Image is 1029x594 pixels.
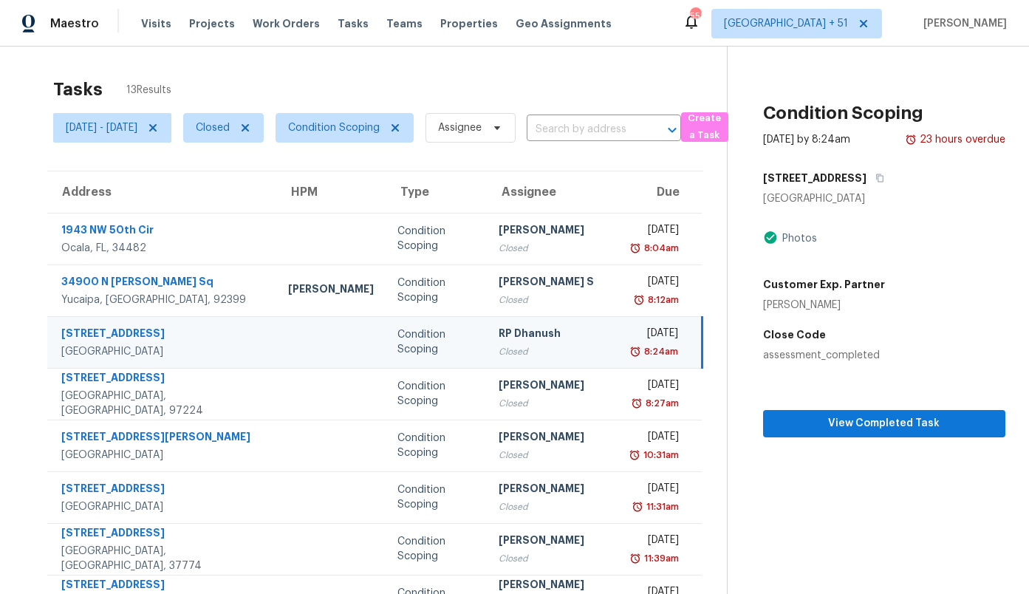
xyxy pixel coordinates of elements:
[61,429,264,448] div: [STREET_ADDRESS][PERSON_NAME]
[763,348,1005,363] div: assessment_completed
[641,241,679,256] div: 8:04am
[632,429,679,448] div: [DATE]
[632,274,679,293] div: [DATE]
[61,370,264,389] div: [STREET_ADDRESS]
[640,448,679,462] div: 10:31am
[126,83,171,98] span: 13 Results
[645,293,679,307] div: 8:12am
[499,551,609,566] div: Closed
[763,327,1005,342] h5: Close Code
[61,222,264,241] div: 1943 NW 50th Cir
[763,106,923,120] h2: Condition Scoping
[499,274,609,293] div: [PERSON_NAME] S
[866,165,886,191] button: Copy Address
[620,171,702,213] th: Due
[629,241,641,256] img: Overdue Alarm Icon
[516,16,612,31] span: Geo Assignments
[397,379,475,409] div: Condition Scoping
[499,481,609,499] div: [PERSON_NAME]
[499,429,609,448] div: [PERSON_NAME]
[499,448,609,462] div: Closed
[141,16,171,31] span: Visits
[724,16,848,31] span: [GEOGRAPHIC_DATA] + 51
[632,481,679,499] div: [DATE]
[61,544,264,573] div: [GEOGRAPHIC_DATA], [GEOGRAPHIC_DATA], 37774
[61,499,264,514] div: [GEOGRAPHIC_DATA]
[196,120,230,135] span: Closed
[61,274,264,293] div: 34900 N [PERSON_NAME] Sq
[917,132,1005,147] div: 23 hours overdue
[632,222,679,241] div: [DATE]
[47,171,276,213] th: Address
[397,431,475,460] div: Condition Scoping
[397,482,475,512] div: Condition Scoping
[499,499,609,514] div: Closed
[690,9,700,24] div: 552
[499,241,609,256] div: Closed
[778,231,817,246] div: Photos
[499,326,609,344] div: RP Dhanush
[499,293,609,307] div: Closed
[763,191,1005,206] div: [GEOGRAPHIC_DATA]
[917,16,1007,31] span: [PERSON_NAME]
[288,120,380,135] span: Condition Scoping
[632,378,679,396] div: [DATE]
[643,396,679,411] div: 8:27am
[386,16,423,31] span: Teams
[905,132,917,147] img: Overdue Alarm Icon
[763,277,885,292] h5: Customer Exp. Partner
[386,171,487,213] th: Type
[499,396,609,411] div: Closed
[641,551,679,566] div: 11:39am
[438,120,482,135] span: Assignee
[61,326,264,344] div: [STREET_ADDRESS]
[61,481,264,499] div: [STREET_ADDRESS]
[61,241,264,256] div: Ocala, FL, 34482
[61,448,264,462] div: [GEOGRAPHIC_DATA]
[338,18,369,29] span: Tasks
[631,396,643,411] img: Overdue Alarm Icon
[61,525,264,544] div: [STREET_ADDRESS]
[643,499,679,514] div: 11:31am
[61,293,264,307] div: Yucaipa, [GEOGRAPHIC_DATA], 92399
[763,298,885,313] div: [PERSON_NAME]
[53,82,103,97] h2: Tasks
[688,110,721,144] span: Create a Task
[253,16,320,31] span: Work Orders
[499,344,609,359] div: Closed
[632,326,677,344] div: [DATE]
[499,222,609,241] div: [PERSON_NAME]
[397,224,475,253] div: Condition Scoping
[763,171,866,185] h5: [STREET_ADDRESS]
[487,171,621,213] th: Assignee
[633,293,645,307] img: Overdue Alarm Icon
[66,120,137,135] span: [DATE] - [DATE]
[499,533,609,551] div: [PERSON_NAME]
[397,327,475,357] div: Condition Scoping
[662,120,683,140] button: Open
[50,16,99,31] span: Maestro
[61,344,264,359] div: [GEOGRAPHIC_DATA]
[61,389,264,418] div: [GEOGRAPHIC_DATA], [GEOGRAPHIC_DATA], 97224
[632,499,643,514] img: Overdue Alarm Icon
[763,410,1005,437] button: View Completed Task
[641,344,678,359] div: 8:24am
[763,132,850,147] div: [DATE] by 8:24am
[632,533,679,551] div: [DATE]
[397,276,475,305] div: Condition Scoping
[763,230,778,245] img: Artifact Present Icon
[629,448,640,462] img: Overdue Alarm Icon
[499,378,609,396] div: [PERSON_NAME]
[775,414,994,433] span: View Completed Task
[440,16,498,31] span: Properties
[276,171,386,213] th: HPM
[288,281,374,300] div: [PERSON_NAME]
[189,16,235,31] span: Projects
[629,551,641,566] img: Overdue Alarm Icon
[397,534,475,564] div: Condition Scoping
[681,112,728,142] button: Create a Task
[629,344,641,359] img: Overdue Alarm Icon
[527,118,640,141] input: Search by address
